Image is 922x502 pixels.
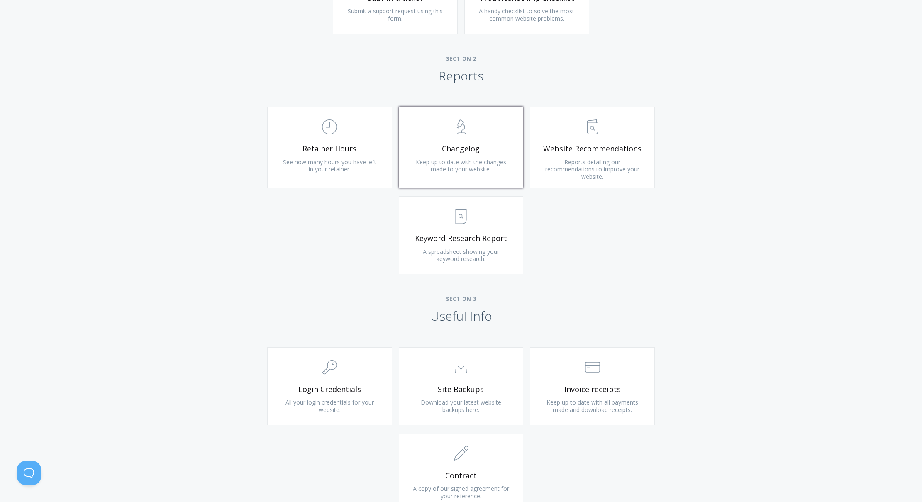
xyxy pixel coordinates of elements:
span: Invoice receipts [543,385,642,394]
span: Submit a support request using this form. [348,7,443,22]
a: Website Recommendations Reports detailing our recommendations to improve your website. [530,107,655,188]
span: All your login credentials for your website. [285,398,374,414]
iframe: Toggle Customer Support [17,461,41,485]
span: A copy of our signed agreement for your reference. [413,485,509,500]
span: See how many hours you have left in your retainer. [283,158,376,173]
span: Download your latest website backups here. [421,398,501,414]
span: Site Backups [412,385,511,394]
a: Retainer Hours See how many hours you have left in your retainer. [267,107,392,188]
a: Site Backups Download your latest website backups here. [399,347,524,425]
a: Keyword Research Report A spreadsheet showing your keyword research. [399,196,524,274]
span: Login Credentials [280,385,379,394]
span: Changelog [412,144,511,154]
span: Website Recommendations [543,144,642,154]
span: Keep up to date with all payments made and download receipts. [546,398,638,414]
span: Keep up to date with the changes made to your website. [416,158,506,173]
a: Invoice receipts Keep up to date with all payments made and download receipts. [530,347,655,425]
a: Login Credentials All your login credentials for your website. [267,347,392,425]
span: Reports detailing our recommendations to improve your website. [545,158,639,180]
span: Contract [412,471,511,480]
span: A spreadsheet showing your keyword research. [423,248,499,263]
span: Keyword Research Report [412,234,511,243]
span: Retainer Hours [280,144,379,154]
span: A handy checklist to solve the most common website problems. [479,7,574,22]
a: Changelog Keep up to date with the changes made to your website. [399,107,524,188]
